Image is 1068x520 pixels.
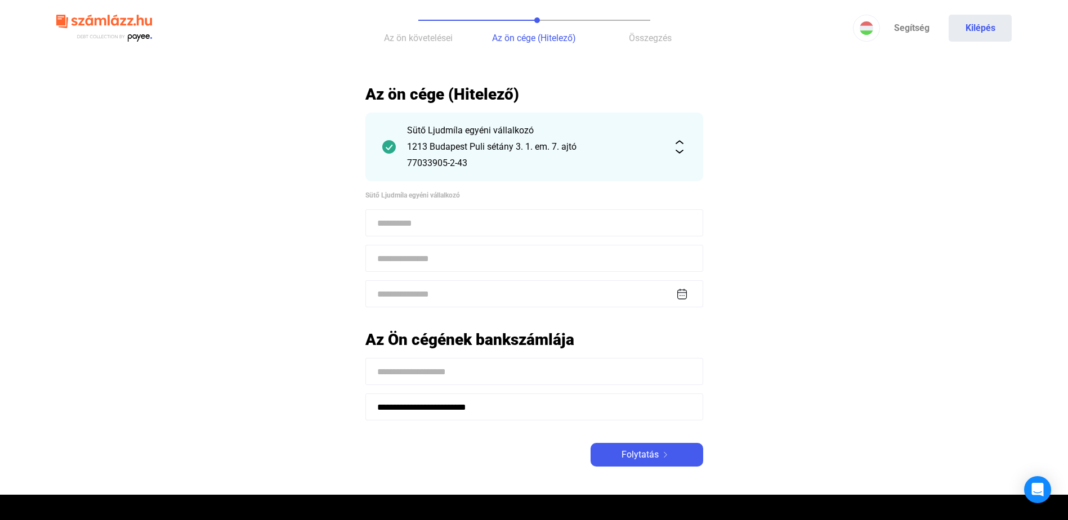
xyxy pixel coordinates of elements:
[675,287,689,301] button: calendar
[365,190,703,201] div: Sütő Ljudmíla egyéni vállalkozó
[860,21,873,35] img: HU
[629,33,672,43] span: Összegzés
[365,330,703,349] h2: Az Ön cégének bankszámlája
[1024,476,1051,503] div: Open Intercom Messenger
[659,452,672,458] img: arrow-right-white
[622,448,659,461] span: Folytatás
[365,84,703,104] h2: Az ön cége (Hitelező)
[676,288,688,300] img: calendar
[949,15,1012,42] button: Kilépés
[384,33,453,43] span: Az ön követelései
[492,33,576,43] span: Az ön cége (Hitelező)
[673,140,686,154] img: expand
[407,140,662,154] div: 1213 Budapest Puli sétány 3. 1. em. 7. ajtó
[880,15,943,42] a: Segítség
[407,156,662,170] div: 77033905-2-43
[382,140,396,154] img: checkmark-darker-green-circle
[591,443,703,467] button: Folytatásarrow-right-white
[407,124,662,137] div: Sütő Ljudmíla egyéni vállalkozó
[56,10,152,47] img: szamlazzhu-logo
[853,15,880,42] button: HU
